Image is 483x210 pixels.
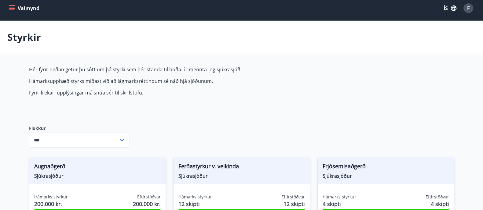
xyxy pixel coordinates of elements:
[323,194,356,200] span: Hámarks styrkur
[323,162,449,173] span: Frjósemisaðgerð
[323,173,449,179] span: Sjúkrasjóður
[178,162,305,173] span: Ferðastyrkur v. veikinda
[440,3,460,14] button: ÍS
[178,173,305,179] span: Sjúkrasjóður
[29,78,317,84] p: Hámarksupphæð styrks miðast við að lágmarksréttindum sé náð hjá sjóðunum.
[178,200,212,208] span: 12 skipti
[34,173,161,179] span: Sjúkrasjóður
[34,194,68,200] span: Hámarks styrkur
[426,194,449,200] span: Eftirstöðvar
[133,200,161,208] span: 200.000 kr.
[7,3,42,14] button: menu
[178,194,212,200] span: Hámarks styrkur
[29,66,317,73] p: Hér fyrir neðan getur þú sótt um þá styrki sem þér standa til boða úr mennta- og sjúkrasjóði.
[137,194,161,200] span: Eftirstöðvar
[284,200,305,208] span: 12 skipti
[281,194,305,200] span: Eftirstöðvar
[323,200,356,208] span: 4 skipti
[7,30,41,44] p: Styrkir
[467,5,470,12] span: F
[431,200,449,208] span: 4 skipti
[461,1,476,16] button: F
[34,200,68,208] span: 200.000 kr.
[34,162,161,173] span: Augnaðgerð
[29,125,130,131] label: Flokkur
[29,89,317,96] p: Fyrir frekari upplýsingar má snúa sér til skrifstofu.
